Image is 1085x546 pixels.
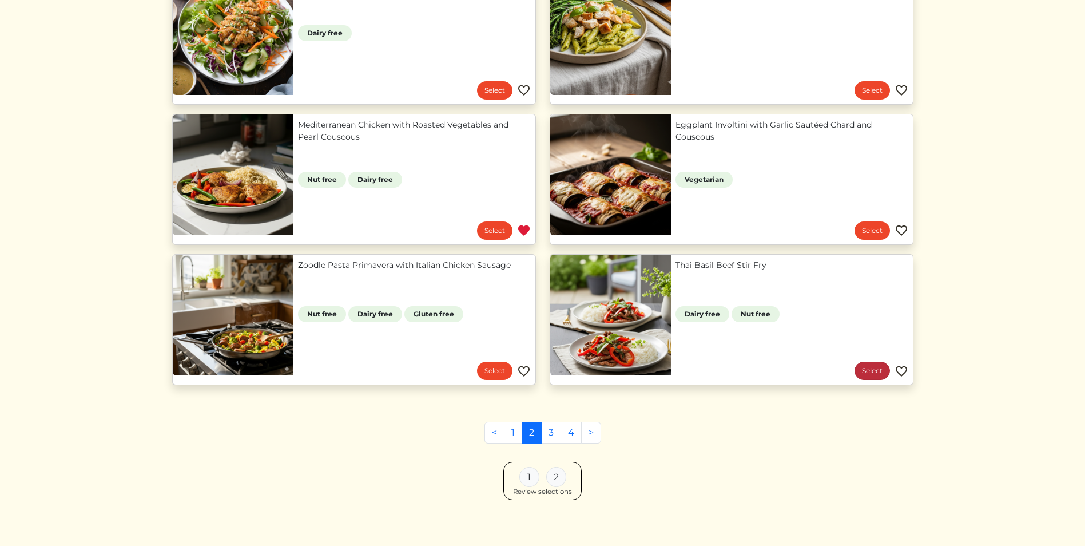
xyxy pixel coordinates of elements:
a: 4 [561,422,582,444]
a: Select [855,362,890,380]
div: Review selections [513,487,572,497]
div: 2 [546,467,566,487]
a: Mediterranean Chicken with Roasted Vegetables and Pearl Couscous [298,119,531,143]
a: Previous [484,422,504,444]
a: Select [477,81,512,100]
a: Thai Basil Beef Stir Fry [675,259,908,271]
a: Zoodle Pasta Primavera with Italian Chicken Sausage [298,259,531,271]
a: 3 [541,422,561,444]
div: 1 [519,467,539,487]
a: 1 2 Review selections [503,462,582,500]
a: Eggplant Involtini with Garlic Sautéed Chard and Couscous [675,119,908,143]
a: Select [855,81,890,100]
a: Select [477,221,512,240]
img: Favorite menu item [895,365,908,378]
img: Favorite menu item [895,224,908,238]
img: Favorite menu item [895,84,908,97]
img: Favorite menu item [517,224,531,238]
nav: Pages [484,422,601,453]
a: 2 [522,422,542,444]
a: Select [477,362,512,380]
a: Select [855,221,890,240]
a: Next [581,422,601,444]
img: Favorite menu item [517,84,531,97]
a: 1 [504,422,522,444]
img: Favorite menu item [517,365,531,378]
